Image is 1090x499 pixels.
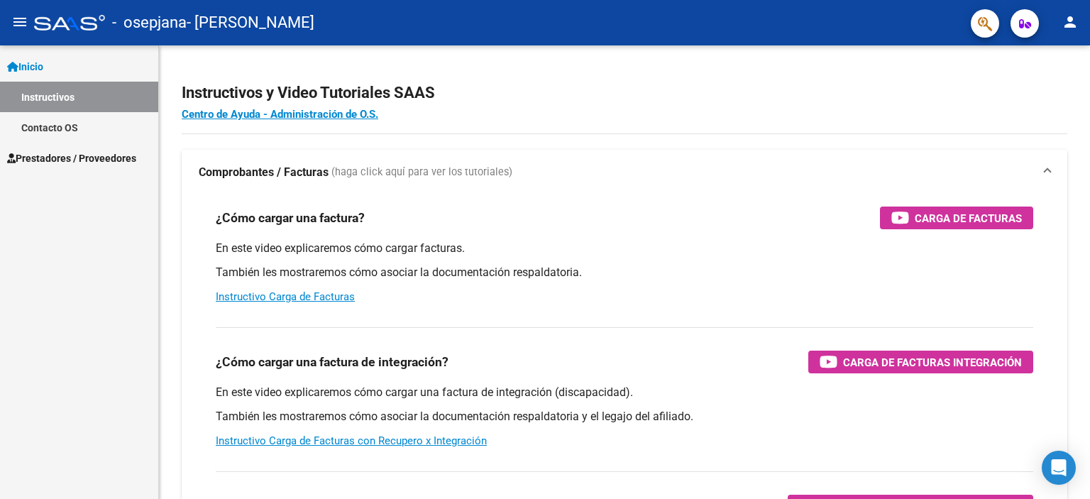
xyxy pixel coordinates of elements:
a: Instructivo Carga de Facturas [216,290,355,303]
a: Centro de Ayuda - Administración de O.S. [182,108,378,121]
h3: ¿Cómo cargar una factura? [216,208,365,228]
span: Carga de Facturas [915,209,1022,227]
span: Prestadores / Proveedores [7,150,136,166]
span: - [PERSON_NAME] [187,7,314,38]
p: En este video explicaremos cómo cargar facturas. [216,241,1033,256]
mat-expansion-panel-header: Comprobantes / Facturas (haga click aquí para ver los tutoriales) [182,150,1067,195]
span: - osepjana [112,7,187,38]
p: En este video explicaremos cómo cargar una factura de integración (discapacidad). [216,385,1033,400]
button: Carga de Facturas [880,207,1033,229]
span: Inicio [7,59,43,75]
span: (haga click aquí para ver los tutoriales) [331,165,512,180]
h2: Instructivos y Video Tutoriales SAAS [182,79,1067,106]
mat-icon: menu [11,13,28,31]
h3: ¿Cómo cargar una factura de integración? [216,352,448,372]
p: También les mostraremos cómo asociar la documentación respaldatoria. [216,265,1033,280]
mat-icon: person [1062,13,1079,31]
p: También les mostraremos cómo asociar la documentación respaldatoria y el legajo del afiliado. [216,409,1033,424]
a: Instructivo Carga de Facturas con Recupero x Integración [216,434,487,447]
strong: Comprobantes / Facturas [199,165,329,180]
span: Carga de Facturas Integración [843,353,1022,371]
div: Open Intercom Messenger [1042,451,1076,485]
button: Carga de Facturas Integración [808,351,1033,373]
